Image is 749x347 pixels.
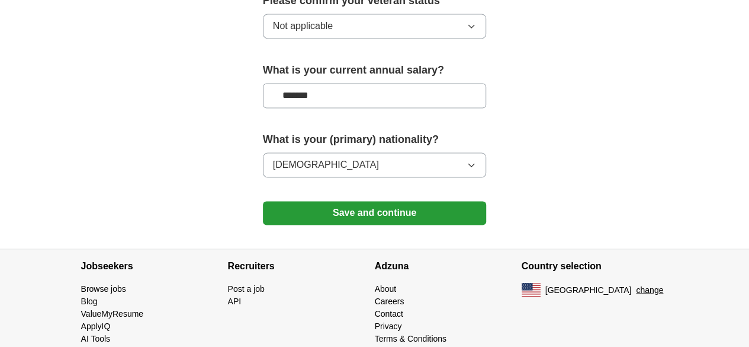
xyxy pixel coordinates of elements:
[263,152,487,177] button: [DEMOGRAPHIC_DATA]
[375,284,397,293] a: About
[273,158,379,172] span: [DEMOGRAPHIC_DATA]
[263,62,487,78] label: What is your current annual salary?
[636,284,663,296] button: change
[375,296,404,305] a: Careers
[545,284,632,296] span: [GEOGRAPHIC_DATA]
[81,321,111,330] a: ApplyIQ
[375,321,402,330] a: Privacy
[228,284,265,293] a: Post a job
[81,284,126,293] a: Browse jobs
[375,308,403,318] a: Contact
[263,14,487,39] button: Not applicable
[81,308,144,318] a: ValueMyResume
[273,19,333,33] span: Not applicable
[522,249,668,282] h4: Country selection
[263,132,487,148] label: What is your (primary) nationality?
[81,296,98,305] a: Blog
[522,282,541,297] img: US flag
[228,296,242,305] a: API
[263,201,487,225] button: Save and continue
[375,333,446,343] a: Terms & Conditions
[81,333,111,343] a: AI Tools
